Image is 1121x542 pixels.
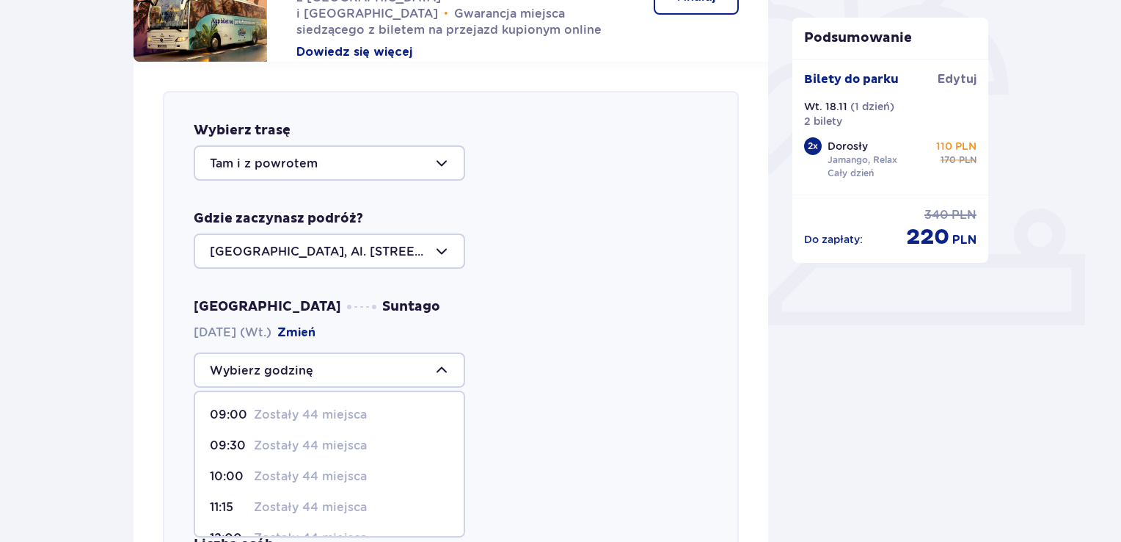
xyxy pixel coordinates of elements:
button: Dowiedz się więcej [296,44,412,60]
span: Edytuj [938,71,976,87]
p: Zostały 44 miejsca [254,438,367,454]
span: PLN [959,153,976,167]
button: Zmień [277,325,315,341]
p: Zostały 44 miejsca [254,407,367,423]
p: 10:00 [210,469,248,485]
p: Zostały 44 miejsca [254,469,367,485]
p: Wt. 18.11 [804,99,847,114]
p: Bilety do parku [804,71,899,87]
div: 2 x [804,137,822,155]
p: 09:00 [210,407,248,423]
p: 2 bilety [804,114,842,129]
p: 11:15 [210,499,248,516]
p: Cały dzień [828,167,874,180]
span: • [444,7,448,21]
p: Dorosły [828,139,868,153]
p: 09:30 [210,438,248,454]
p: Podsumowanie [792,29,989,47]
span: 220 [906,223,949,251]
p: Jamango, Relax [828,153,897,167]
span: 340 [924,207,949,223]
p: Do zapłaty : [804,232,863,247]
p: Gdzie zaczynasz podróż? [194,210,363,228]
p: Wybierz trasę [194,122,291,140]
span: Suntago [382,298,440,316]
p: 110 PLN [936,139,976,153]
span: [DATE] (Wt.) [194,325,315,341]
img: dots [347,305,376,309]
span: 170 [941,153,956,167]
span: PLN [952,207,976,223]
span: [GEOGRAPHIC_DATA] [194,298,341,316]
span: PLN [952,232,976,248]
p: Zostały 44 miejsca [254,499,367,516]
p: ( 1 dzień ) [850,99,894,114]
